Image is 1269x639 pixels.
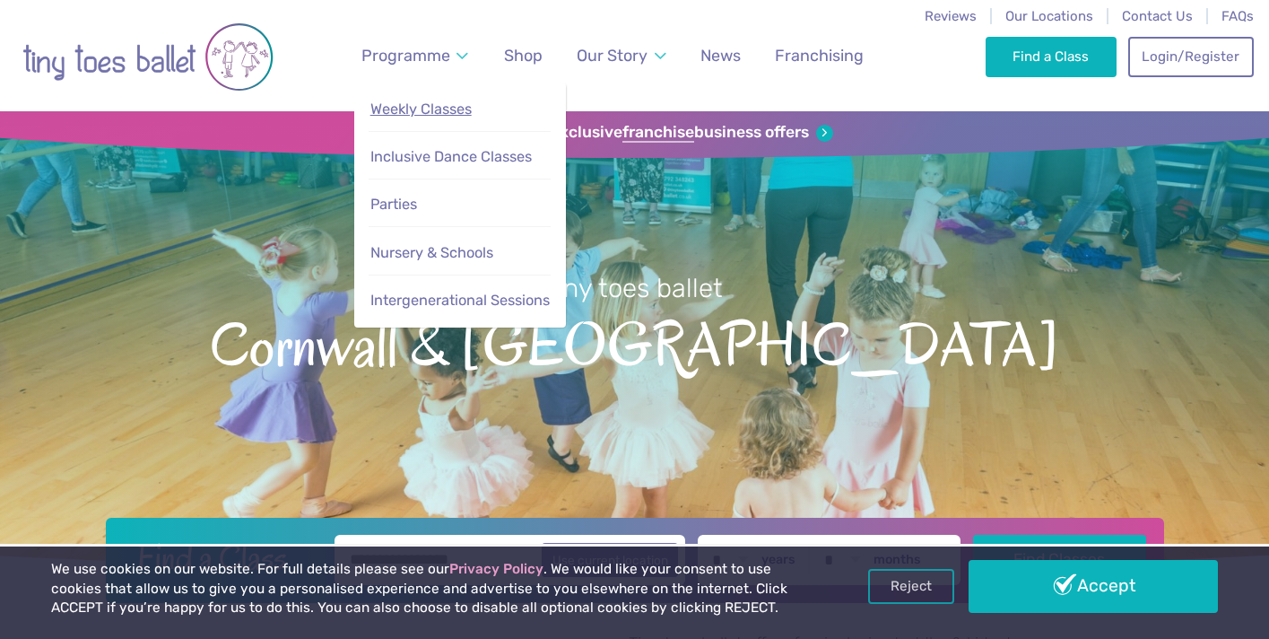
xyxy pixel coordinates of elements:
a: Inclusive Dance Classes [369,139,551,176]
a: Privacy Policy [449,561,543,577]
span: News [700,46,741,65]
a: Contact Us [1122,8,1193,24]
a: Our Locations [1005,8,1093,24]
a: Weekly Classes [369,92,551,128]
p: We use cookies on our website. For full details please see our . We would like your consent to us... [51,560,810,618]
a: Reject [868,569,954,603]
strong: franchise [622,123,694,143]
a: Accept [969,560,1219,612]
a: Our Story [569,36,674,76]
span: Franchising [775,46,864,65]
a: Franchising [767,36,872,76]
button: Use current location [542,543,679,577]
a: Sign up for our exclusivefranchisebusiness offers [436,123,833,143]
span: Programme [361,46,450,65]
a: Programme [353,36,477,76]
a: Parties [369,187,551,223]
small: tiny toes ballet [547,273,723,303]
a: Reviews [925,8,977,24]
span: Shop [504,46,543,65]
a: Login/Register [1128,37,1254,76]
span: Inclusive Dance Classes [370,148,532,165]
span: Parties [370,196,417,213]
span: Our Story [577,46,648,65]
a: Nursery & Schools [369,235,551,272]
span: Weekly Classes [370,101,472,118]
a: News [692,36,749,76]
span: Intergenerational Sessions [370,292,550,309]
a: FAQs [1221,8,1254,24]
h2: Find a Class [123,535,322,580]
a: Intergenerational Sessions [369,283,551,319]
span: Cornwall & [GEOGRAPHIC_DATA] [31,306,1238,379]
span: Nursery & Schools [370,244,493,261]
a: Find a Class [986,37,1117,76]
img: tiny toes ballet [22,12,274,102]
button: Find Classes [973,535,1146,585]
a: Shop [496,36,551,76]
